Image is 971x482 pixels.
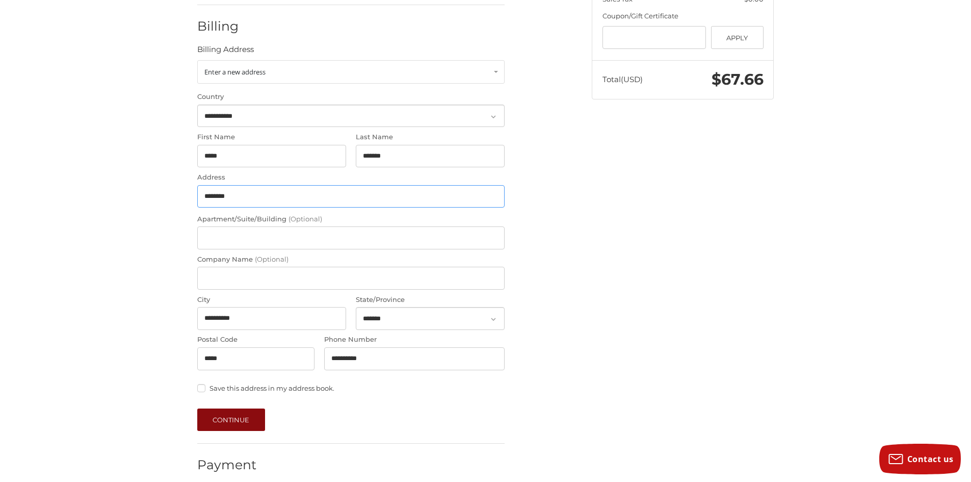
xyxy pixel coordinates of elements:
[288,215,322,223] small: (Optional)
[324,335,505,345] label: Phone Number
[907,453,954,465] span: Contact us
[197,409,265,431] button: Continue
[197,44,254,60] legend: Billing Address
[602,74,643,84] span: Total (USD)
[197,255,505,265] label: Company Name
[197,384,505,392] label: Save this address in my address book.
[711,26,764,49] button: Apply
[197,92,505,102] label: Country
[197,214,505,224] label: Apartment/Suite/Building
[197,172,505,183] label: Address
[197,132,346,142] label: First Name
[879,444,961,474] button: Contact us
[255,255,288,263] small: (Optional)
[204,67,266,77] span: Enter a new address
[356,295,505,305] label: State/Province
[712,70,764,89] span: $67.66
[197,60,505,84] a: Enter or select a different address
[602,26,706,49] input: Gift Certificate or Coupon Code
[197,335,314,345] label: Postal Code
[602,11,764,21] div: Coupon/Gift Certificate
[356,132,505,142] label: Last Name
[197,295,346,305] label: City
[197,457,257,473] h2: Payment
[197,18,257,34] h2: Billing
